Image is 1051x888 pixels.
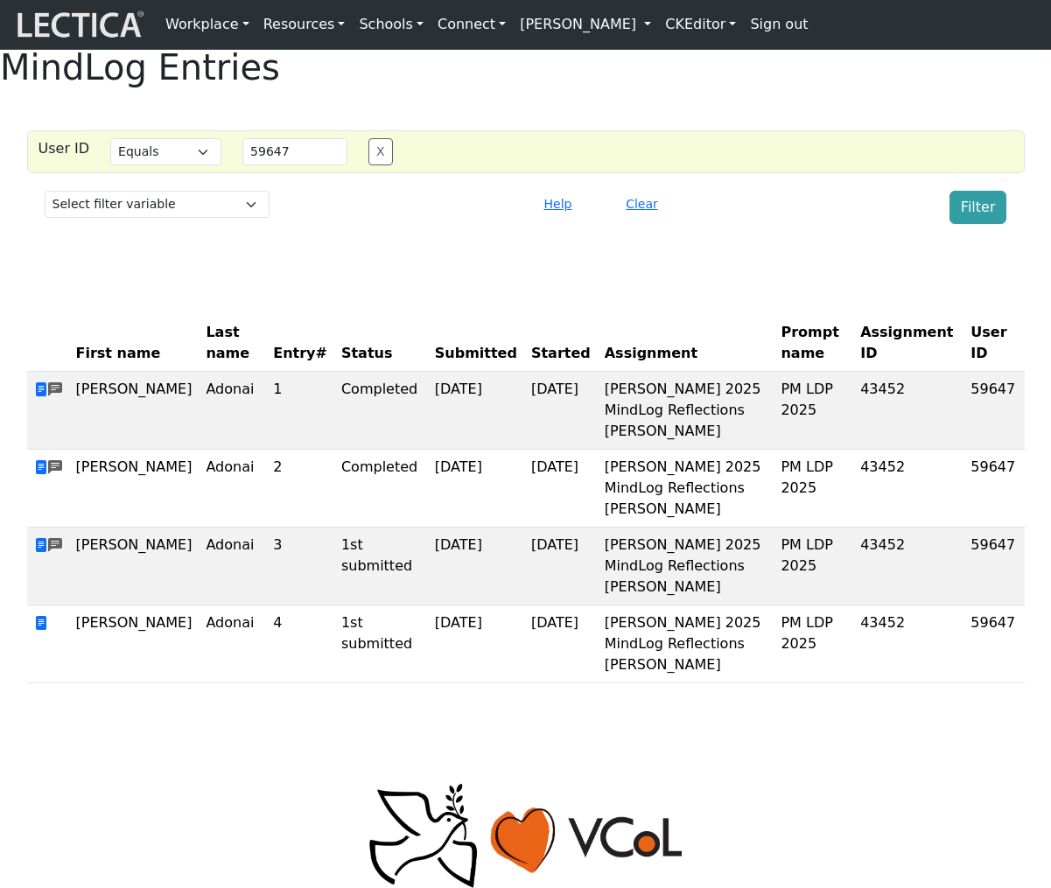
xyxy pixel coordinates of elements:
span: comments [48,380,62,401]
th: User ID [963,315,1024,372]
td: 43452 [853,528,963,605]
button: X [368,138,393,165]
img: lecticalive [13,8,144,41]
td: 1st submitted [334,605,428,683]
th: Assignment [598,315,774,372]
td: [PERSON_NAME] [69,450,200,528]
td: [DATE] [428,450,524,528]
span: view [34,459,48,476]
span: comments [48,535,62,556]
td: 1 [266,372,334,450]
td: Adonai [199,450,266,528]
td: 43452 [853,605,963,683]
td: [DATE] [428,528,524,605]
a: CKEditor [658,7,743,42]
td: [DATE] [524,372,598,450]
td: [PERSON_NAME] 2025 MindLog Reflections [PERSON_NAME] [598,450,774,528]
span: view [34,381,48,398]
td: [PERSON_NAME] [69,528,200,605]
td: Adonai [199,605,266,683]
td: [PERSON_NAME] 2025 MindLog Reflections [PERSON_NAME] [598,605,774,683]
td: [DATE] [428,605,524,683]
button: Filter [949,191,1007,224]
td: 4 [266,605,334,683]
td: Adonai [199,528,266,605]
a: Connect [431,7,513,42]
th: Started [524,315,598,372]
td: [PERSON_NAME] 2025 MindLog Reflections [PERSON_NAME] [598,372,774,450]
td: PM LDP 2025 [774,605,853,683]
th: Assignment ID [853,315,963,372]
th: Last name [199,315,266,372]
span: comments [48,458,62,479]
span: view [34,537,48,554]
td: 43452 [853,372,963,450]
td: 3 [266,528,334,605]
th: Entry# [266,315,334,372]
a: Schools [352,7,431,42]
a: Help [536,195,580,212]
td: [PERSON_NAME] 2025 MindLog Reflections [PERSON_NAME] [598,528,774,605]
td: PM LDP 2025 [774,450,853,528]
button: Clear [618,191,666,218]
td: PM LDP 2025 [774,372,853,450]
td: [PERSON_NAME] [69,372,200,450]
div: User ID [28,138,101,165]
td: Adonai [199,372,266,450]
a: [PERSON_NAME] [513,7,658,42]
th: Prompt name [774,315,853,372]
td: 59647 [963,605,1024,683]
td: Completed [334,450,428,528]
td: 2 [266,450,334,528]
span: view [34,615,48,632]
td: Completed [334,372,428,450]
td: 1st submitted [334,528,428,605]
td: 59647 [963,372,1024,450]
th: Status [334,315,428,372]
input: User ID [242,138,347,165]
td: [DATE] [524,528,598,605]
td: [DATE] [524,450,598,528]
a: Sign out [743,7,815,42]
td: 59647 [963,450,1024,528]
td: [DATE] [428,372,524,450]
td: [PERSON_NAME] [69,605,200,683]
td: [DATE] [524,605,598,683]
button: Help [536,191,580,218]
a: Workplace [158,7,256,42]
th: First name [69,315,200,372]
td: PM LDP 2025 [774,528,853,605]
th: Submitted [428,315,524,372]
td: 59647 [963,528,1024,605]
td: 43452 [853,450,963,528]
a: Resources [256,7,353,42]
